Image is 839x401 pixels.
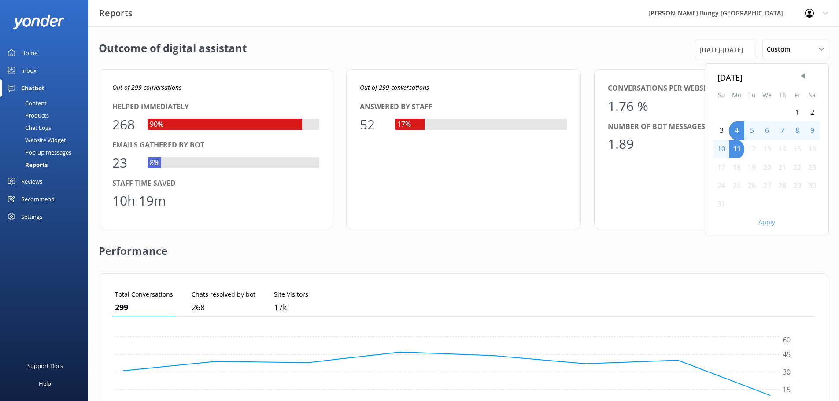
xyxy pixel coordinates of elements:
[775,140,790,158] div: Thu Aug 14 2025
[21,173,42,190] div: Reviews
[192,301,255,314] p: 268
[21,44,37,62] div: Home
[148,119,166,130] div: 90%
[714,195,729,213] div: Sun Aug 31 2025
[5,134,88,146] a: Website Widget
[13,15,64,29] img: yonder-white-logo.png
[758,219,775,225] button: Apply
[714,158,729,177] div: Sun Aug 17 2025
[767,44,795,54] span: Custom
[112,114,139,135] div: 268
[795,91,800,99] abbr: Friday
[718,91,725,99] abbr: Sunday
[790,177,805,195] div: Fri Aug 29 2025
[360,101,567,113] div: Answered by staff
[5,146,71,158] div: Pop-up messages
[790,158,805,177] div: Fri Aug 22 2025
[21,79,44,97] div: Chatbot
[5,146,88,158] a: Pop-up messages
[805,103,820,122] div: Sat Aug 02 2025
[192,290,255,299] p: Chats resolved by bot
[112,83,181,92] i: Out of 299 conversations
[717,71,816,84] div: [DATE]
[115,290,173,299] p: Total Conversations
[21,62,37,79] div: Inbox
[783,367,791,377] tspan: 30
[783,349,791,359] tspan: 45
[783,385,791,394] tspan: 15
[744,140,759,158] div: Tue Aug 12 2025
[274,290,308,299] p: Site Visitors
[798,72,807,81] span: Previous Month
[779,91,786,99] abbr: Thursday
[699,44,743,55] span: [DATE] - [DATE]
[714,121,729,140] div: Sun Aug 03 2025
[99,6,133,20] h3: Reports
[729,177,744,195] div: Mon Aug 25 2025
[5,97,88,109] a: Content
[759,121,775,140] div: Wed Aug 06 2025
[39,375,51,392] div: Help
[775,121,790,140] div: Thu Aug 07 2025
[5,158,88,171] a: Reports
[5,134,66,146] div: Website Widget
[21,208,42,225] div: Settings
[790,121,805,140] div: Fri Aug 08 2025
[805,140,820,158] div: Sat Aug 16 2025
[775,158,790,177] div: Thu Aug 21 2025
[395,119,413,130] div: 17%
[5,97,47,109] div: Content
[99,40,247,59] h2: Outcome of digital assistant
[759,158,775,177] div: Wed Aug 20 2025
[5,121,51,134] div: Chat Logs
[805,121,820,140] div: Sat Aug 09 2025
[744,121,759,140] div: Tue Aug 05 2025
[5,109,88,121] a: Products
[608,83,815,94] div: Conversations per website visitor
[729,121,744,140] div: Mon Aug 04 2025
[21,190,55,208] div: Recommend
[148,157,162,169] div: 8%
[99,229,167,265] h2: Performance
[608,121,815,132] div: Number of bot messages per conversation (avg.)
[759,177,775,195] div: Wed Aug 27 2025
[714,177,729,195] div: Sun Aug 24 2025
[744,158,759,177] div: Tue Aug 19 2025
[112,152,139,173] div: 23
[729,140,744,158] div: Mon Aug 11 2025
[805,158,820,177] div: Sat Aug 23 2025
[744,177,759,195] div: Tue Aug 26 2025
[608,133,634,155] div: 1.89
[274,301,308,314] p: 16,985
[729,158,744,177] div: Mon Aug 18 2025
[112,140,319,151] div: Emails gathered by bot
[360,83,429,92] i: Out of 299 conversations
[112,178,319,189] div: Staff time saved
[608,96,648,117] div: 1.76 %
[790,103,805,122] div: Fri Aug 01 2025
[759,140,775,158] div: Wed Aug 13 2025
[115,301,173,314] p: 299
[360,114,386,135] div: 52
[732,91,741,99] abbr: Monday
[783,335,791,345] tspan: 60
[748,91,756,99] abbr: Tuesday
[112,190,166,211] div: 10h 19m
[5,158,48,171] div: Reports
[790,140,805,158] div: Fri Aug 15 2025
[27,357,63,375] div: Support Docs
[5,121,88,134] a: Chat Logs
[5,109,49,121] div: Products
[805,177,820,195] div: Sat Aug 30 2025
[762,91,772,99] abbr: Wednesday
[775,177,790,195] div: Thu Aug 28 2025
[809,91,816,99] abbr: Saturday
[112,101,319,113] div: Helped immediately
[714,140,729,158] div: Sun Aug 10 2025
